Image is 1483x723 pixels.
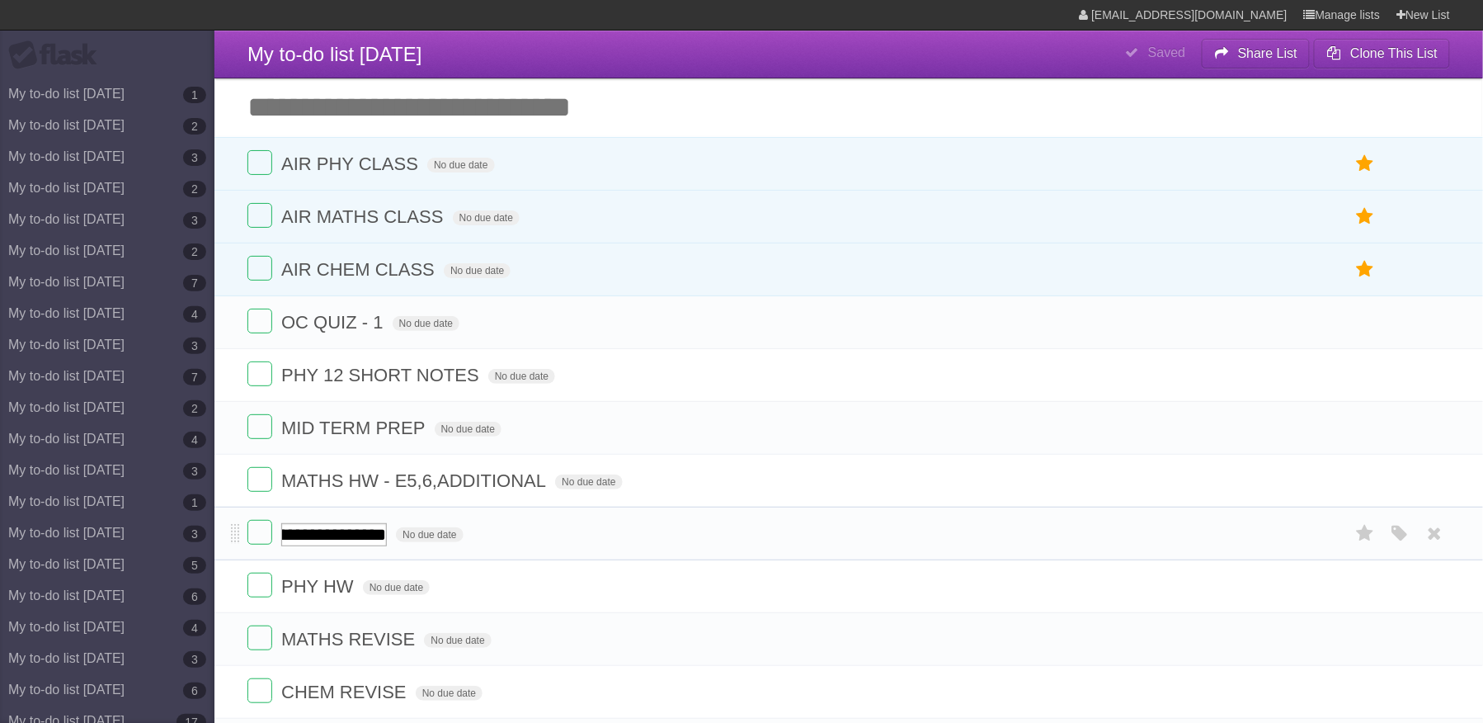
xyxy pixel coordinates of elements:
[247,256,272,281] label: Done
[1314,39,1450,69] button: Clone This List
[281,470,550,491] span: MATHS HW - E5,6,ADDITIONAL
[281,154,422,174] span: AIR PHY CLASS
[183,651,206,668] b: 3
[247,309,272,333] label: Done
[183,557,206,574] b: 5
[183,369,206,385] b: 7
[183,181,206,197] b: 2
[183,118,206,135] b: 2
[1202,39,1311,69] button: Share List
[183,212,206,229] b: 3
[247,520,272,545] label: Done
[1349,256,1381,283] label: Star task
[281,206,447,227] span: AIR MATHS CLASS
[1349,520,1381,547] label: Star task
[281,259,439,280] span: AIR CHEM CLASS
[247,678,272,703] label: Done
[247,573,272,598] label: Done
[488,369,555,384] span: No due date
[1350,46,1438,60] b: Clone This List
[435,422,501,437] span: No due date
[183,400,206,417] b: 2
[183,149,206,166] b: 3
[183,275,206,291] b: 7
[1349,203,1381,230] label: Star task
[281,365,483,385] span: PHY 12 SHORT NOTES
[183,432,206,448] b: 4
[247,43,422,65] span: My to-do list [DATE]
[281,629,419,650] span: MATHS REVISE
[8,40,107,70] div: Flask
[183,463,206,480] b: 3
[363,580,430,595] span: No due date
[1349,150,1381,177] label: Star task
[1148,45,1185,59] b: Saved
[183,338,206,354] b: 3
[393,316,459,331] span: No due date
[183,306,206,323] b: 4
[183,588,206,605] b: 6
[183,243,206,260] b: 2
[444,263,511,278] span: No due date
[424,633,491,648] span: No due date
[427,158,494,172] span: No due date
[247,626,272,650] label: Done
[281,682,411,702] span: CHEM REVISE
[281,418,429,438] span: MID TERM PREP
[247,467,272,492] label: Done
[183,494,206,511] b: 1
[281,576,358,597] span: PHY HW
[396,527,463,542] span: No due date
[183,620,206,636] b: 4
[453,210,520,225] span: No due date
[247,150,272,175] label: Done
[183,526,206,542] b: 3
[281,312,387,333] span: OC QUIZ - 1
[247,361,272,386] label: Done
[1238,46,1297,60] b: Share List
[247,203,272,228] label: Done
[247,414,272,439] label: Done
[183,87,206,103] b: 1
[555,475,622,489] span: No due date
[183,683,206,699] b: 6
[416,686,483,701] span: No due date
